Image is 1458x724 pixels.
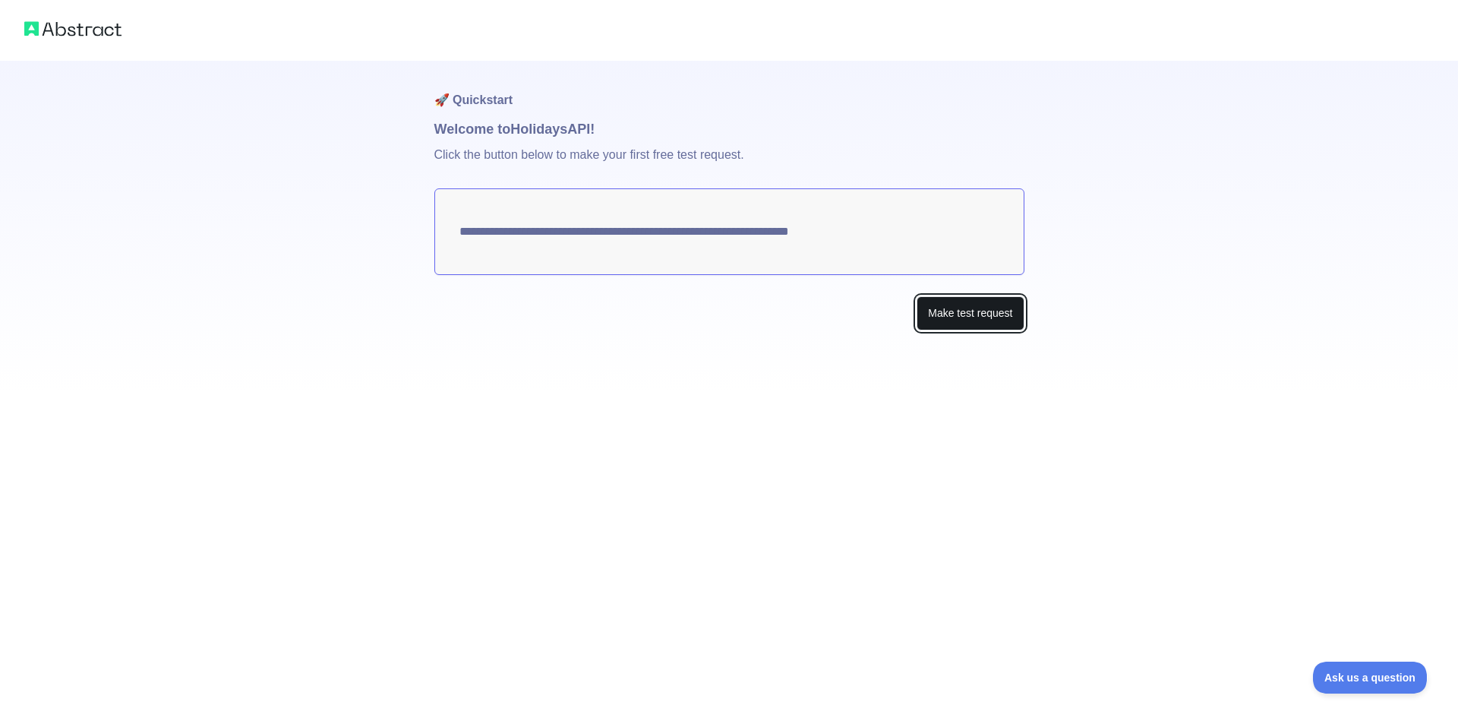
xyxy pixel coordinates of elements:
img: Abstract logo [24,18,121,40]
button: Make test request [917,296,1024,330]
p: Click the button below to make your first free test request. [434,140,1024,188]
iframe: Toggle Customer Support [1313,662,1428,694]
h1: Welcome to Holidays API! [434,119,1024,140]
h1: 🚀 Quickstart [434,61,1024,119]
